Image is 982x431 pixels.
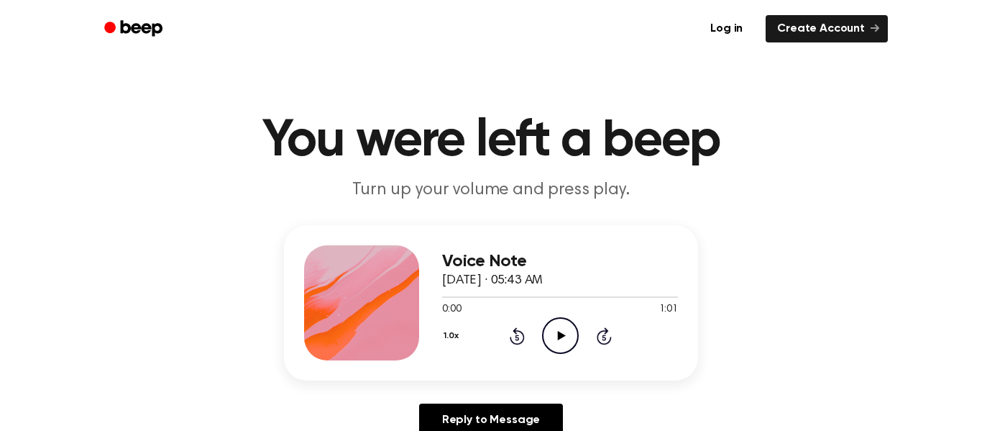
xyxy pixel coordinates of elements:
button: 1.0x [442,324,464,348]
a: Beep [94,15,175,43]
p: Turn up your volume and press play. [215,178,767,202]
a: Log in [696,12,757,45]
h1: You were left a beep [123,115,859,167]
a: Create Account [766,15,888,42]
span: 0:00 [442,302,461,317]
span: 1:01 [659,302,678,317]
span: [DATE] · 05:43 AM [442,274,543,287]
h3: Voice Note [442,252,678,271]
